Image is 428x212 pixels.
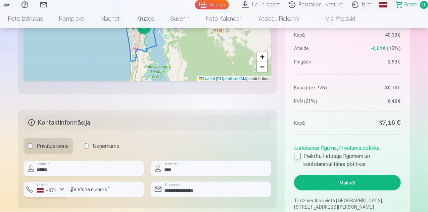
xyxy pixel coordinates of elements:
[37,187,57,194] div: +371
[294,145,337,151] a: Lietošanas līgums
[3,3,10,7] img: /fa1
[351,118,401,128] dd: 37,16 €
[294,118,344,128] dt: Kopā
[294,152,400,168] label: Piekrītu lietotāja līgumam un konfidencialitātes politikai
[23,138,73,154] label: Privātpersona
[260,62,265,71] span: −
[351,98,401,104] dd: 6,46 €
[294,45,344,52] dt: Atlaide
[307,9,365,28] a: Visi produkti
[371,45,386,52] span: -6,04 €
[294,58,344,65] dt: Piegāde
[80,138,124,154] label: Uzņēmums
[129,9,162,28] a: Krūzes
[338,145,380,151] a: Privātuma politika
[387,45,401,52] span: 15 %
[197,76,271,82] div: © contributors
[34,182,51,187] label: Valsts
[216,76,217,81] span: |
[257,52,267,62] a: Zoom in
[294,197,400,211] p: Tirdzniecības vieta [GEOGRAPHIC_DATA], [STREET_ADDRESS][PERSON_NAME]
[351,32,401,38] dd: 40,30 €
[23,115,272,130] h5: Kontaktinformācija
[260,52,265,61] span: +
[199,76,215,81] a: Leaflet
[351,58,401,65] dd: 2,90 €
[294,141,400,168] div: ,
[351,84,401,91] dd: 30,70 €
[51,9,92,28] a: Komplekti
[294,32,344,38] dt: Kopā
[294,175,400,190] button: Maksāt
[84,143,89,149] input: Uzņēmums
[162,9,198,28] a: Suvenīri
[220,76,249,81] a: OpenStreetMap
[294,98,344,104] dt: PVN (21%)
[294,84,344,91] dt: Kopā (bez PVN)
[250,9,307,28] a: Atslēgu piekariņi
[23,182,67,197] button: Valsts*+371
[92,9,129,28] a: Magnēti
[403,1,417,9] span: Grozs
[420,1,428,9] span: 10
[198,9,250,28] a: Foto kalendāri
[257,62,267,72] a: Zoom out
[28,143,33,149] input: Privātpersona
